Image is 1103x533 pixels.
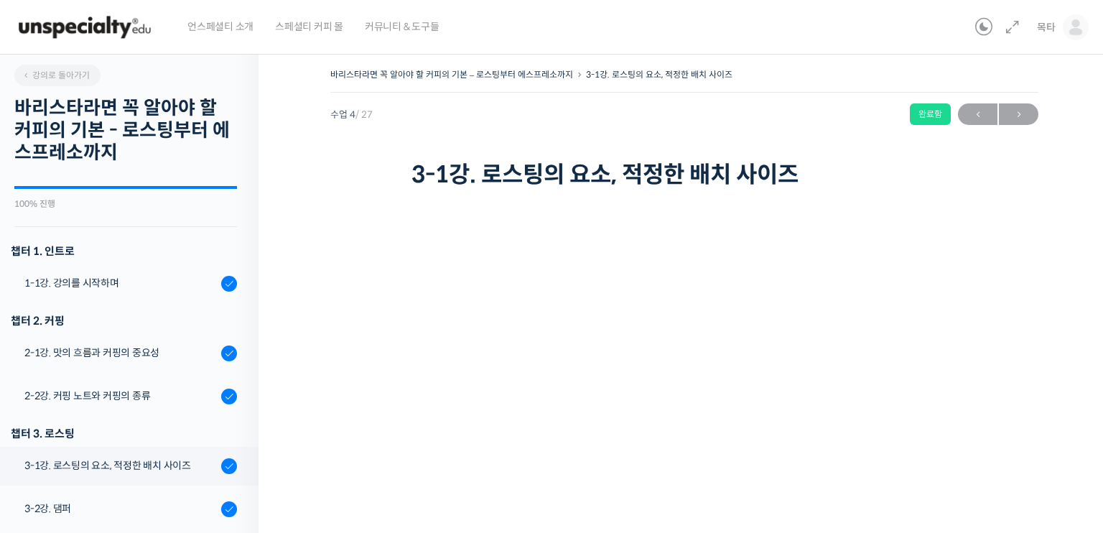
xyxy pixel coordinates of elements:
[11,241,237,261] h3: 챕터 1. 인트로
[11,311,237,330] div: 챕터 2. 커핑
[14,65,101,86] a: 강의로 돌아가기
[999,103,1038,125] a: 다음→
[24,275,217,291] div: 1-1강. 강의를 시작하며
[24,388,217,404] div: 2-2강. 커핑 노트와 커핑의 종류
[330,69,573,80] a: 바리스타라면 꼭 알아야 할 커피의 기본 – 로스팅부터 에스프레소까지
[958,103,997,125] a: ←이전
[22,70,90,80] span: 강의로 돌아가기
[958,105,997,124] span: ←
[24,501,217,516] div: 3-2강. 댐퍼
[330,110,373,119] span: 수업 4
[586,69,732,80] a: 3-1강. 로스팅의 요소, 적정한 배치 사이즈
[999,105,1038,124] span: →
[24,345,217,361] div: 2-1강. 맛의 흐름과 커핑의 중요성
[11,424,237,443] div: 챕터 3. 로스팅
[411,161,957,188] h1: 3-1강. 로스팅의 요소, 적정한 배치 사이즈
[24,458,217,473] div: 3-1강. 로스팅의 요소, 적정한 배치 사이즈
[1037,21,1056,34] span: 목타
[14,97,237,164] h2: 바리스타라면 꼭 알아야 할 커피의 기본 - 로스팅부터 에스프레소까지
[910,103,951,125] div: 완료함
[355,108,373,121] span: / 27
[14,200,237,208] div: 100% 진행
